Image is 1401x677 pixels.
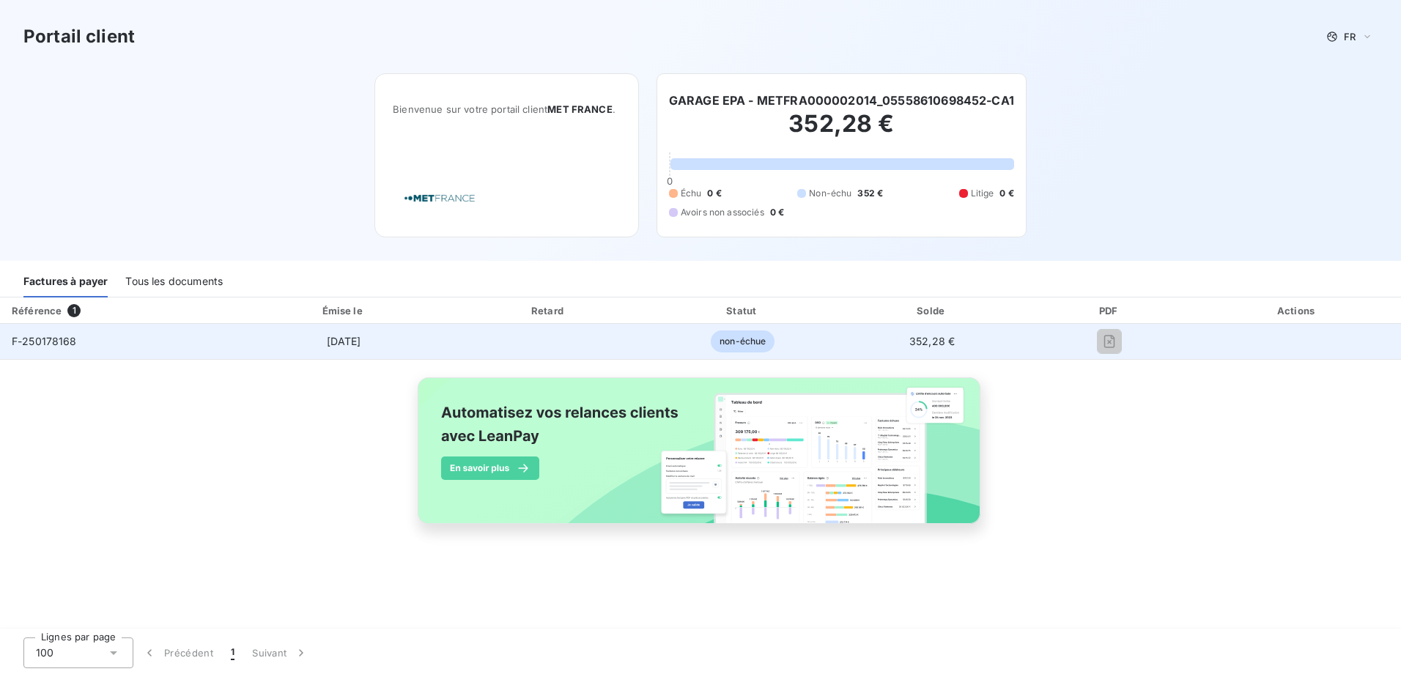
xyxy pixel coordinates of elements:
h6: GARAGE EPA - METFRA000002014_05558610698452-CA1 [669,92,1014,109]
div: Solde [842,303,1023,318]
span: non-échue [711,330,775,352]
span: 1 [231,645,234,660]
span: FR [1344,31,1356,42]
div: Référence [12,305,62,317]
span: 100 [36,645,53,660]
div: Statut [650,303,836,318]
img: Company logo [393,177,487,219]
img: banner [404,369,997,549]
span: Avoirs non associés [681,206,764,219]
span: 0 [667,175,673,187]
span: Non-échu [809,187,851,200]
span: 0 € [999,187,1013,200]
div: Retard [454,303,644,318]
span: 352,28 € [909,335,955,347]
div: Factures à payer [23,267,108,297]
span: 0 € [770,206,784,219]
span: MET FRANCE [547,103,613,115]
span: F-250178168 [12,335,77,347]
button: 1 [222,637,243,668]
div: PDF [1029,303,1191,318]
span: Bienvenue sur votre portail client . [393,103,621,115]
div: Actions [1197,303,1398,318]
div: Tous les documents [125,267,223,297]
h2: 352,28 € [669,109,1014,153]
span: 352 € [857,187,883,200]
button: Suivant [243,637,317,668]
span: 0 € [707,187,721,200]
h3: Portail client [23,23,135,50]
span: Échu [681,187,702,200]
span: Litige [971,187,994,200]
span: [DATE] [327,335,361,347]
div: Émise le [240,303,448,318]
span: 1 [67,304,81,317]
button: Précédent [133,637,222,668]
